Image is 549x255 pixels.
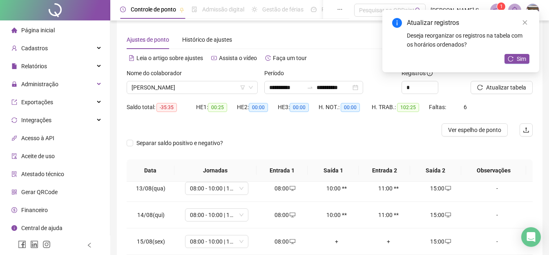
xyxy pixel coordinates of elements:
span: Integrações [21,117,51,123]
span: Central de ajuda [21,225,62,231]
span: info-circle [392,18,402,28]
span: audit [11,153,17,159]
span: Ajustes de ponto [127,36,169,43]
div: - [473,184,521,193]
span: swap-right [307,84,313,91]
span: DIONE JOSEFA DA SILVA [132,81,253,94]
span: Gerar QRCode [21,189,58,195]
span: Cadastros [21,45,48,51]
button: Atualizar tabela [471,81,533,94]
span: down [248,85,253,90]
span: qrcode [11,189,17,195]
div: 08:00 [265,237,304,246]
button: Ver espelho de ponto [442,123,508,136]
span: sun [252,7,257,12]
span: 00:00 [249,103,268,112]
span: Atualizar tabela [486,83,526,92]
span: reload [508,56,513,62]
th: Observações [461,159,526,182]
span: filter [240,85,245,90]
span: 08:00 - 10:00 | 11:00 - 15:00 [190,209,243,221]
span: Faltas: [429,104,447,110]
span: 6 [464,104,467,110]
span: Financeiro [21,207,48,213]
span: close [522,20,528,25]
span: Acesso à API [21,135,54,141]
div: 08:00 [265,210,304,219]
span: linkedin [30,240,38,248]
span: sync [11,117,17,123]
span: Admissão digital [202,6,244,13]
span: 00:00 [341,103,360,112]
img: 18356 [527,4,539,16]
span: Sim [517,54,526,63]
div: Deseja reorganizar os registros na tabela com os horários ordenados? [407,31,529,49]
span: home [11,27,17,33]
div: 08:00 [265,184,304,193]
span: 13/08(qua) [136,185,165,192]
span: Aceite de uso [21,153,55,159]
div: 15:00 [421,184,460,193]
th: Entrada 1 [257,159,308,182]
span: instagram [42,240,51,248]
span: clock-circle [120,7,126,12]
div: + [369,237,408,246]
a: Close [520,18,529,27]
div: Atualizar registros [407,18,529,28]
span: desktop [444,239,451,244]
span: export [11,99,17,105]
span: reload [477,85,483,90]
span: 15/08(sex) [137,238,165,245]
span: to [307,84,313,91]
span: desktop [444,212,451,218]
span: Página inicial [21,27,55,34]
span: lock [11,81,17,87]
span: Leia o artigo sobre ajustes [136,55,203,61]
span: [PERSON_NAME] SO - [PERSON_NAME] [431,6,485,15]
th: Data [127,159,174,182]
button: Sim [504,54,529,64]
th: Entrada 2 [359,159,410,182]
div: HE 3: [278,103,319,112]
span: search [415,7,421,13]
span: 08:00 - 10:00 | 11:00 - 15:00 [190,182,243,195]
div: Open Intercom Messenger [521,227,541,247]
span: Painel do DP [321,6,353,13]
span: file-done [192,7,197,12]
label: Período [264,69,289,78]
span: 08:00 - 10:00 | 11:00 - 15:00 [190,235,243,248]
span: solution [11,171,17,177]
span: Administração [21,81,58,87]
span: user-add [11,45,17,51]
div: H. TRAB.: [372,103,429,112]
th: Saída 1 [308,159,359,182]
span: dollar [11,207,17,213]
span: file [11,63,17,69]
th: Saída 2 [410,159,461,182]
span: Separar saldo positivo e negativo? [133,139,226,148]
div: H. NOT.: [319,103,372,112]
div: - [473,210,521,219]
span: 102:25 [397,103,419,112]
span: Relatórios [21,63,47,69]
span: Observações [468,166,520,175]
span: Ver espelho de ponto [448,125,501,134]
div: + [317,237,356,246]
span: 1 [500,4,503,9]
span: notification [493,7,500,14]
span: 00:00 [290,103,309,112]
th: Jornadas [174,159,257,182]
div: 15:00 [421,237,460,246]
span: Faça um tour [273,55,307,61]
span: 14/08(qui) [137,212,165,218]
div: Saldo total: [127,103,196,112]
span: api [11,135,17,141]
span: pushpin [179,7,184,12]
sup: 1 [497,2,505,11]
span: Assista o vídeo [219,55,257,61]
span: Atestado técnico [21,171,64,177]
span: youtube [211,55,217,61]
span: -35:35 [156,103,177,112]
span: history [265,55,271,61]
div: 15:00 [421,210,460,219]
